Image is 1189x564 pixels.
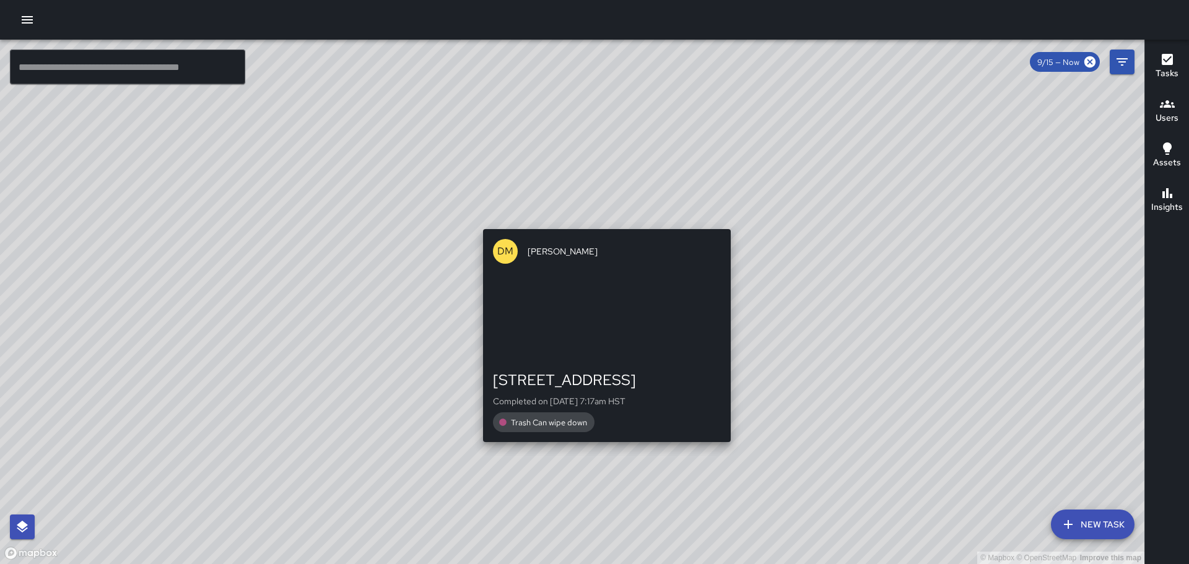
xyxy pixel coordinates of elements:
[1156,67,1178,80] h6: Tasks
[1110,50,1135,74] button: Filters
[483,229,731,442] button: DM[PERSON_NAME][STREET_ADDRESS]Completed on [DATE] 7:17am HSTTrash Can wipe down
[528,245,721,258] span: [PERSON_NAME]
[493,370,721,390] div: [STREET_ADDRESS]
[1145,134,1189,178] button: Assets
[493,395,721,407] p: Completed on [DATE] 7:17am HST
[1145,89,1189,134] button: Users
[1030,57,1087,67] span: 9/15 — Now
[1051,510,1135,539] button: New Task
[1145,178,1189,223] button: Insights
[497,244,513,259] p: DM
[1145,45,1189,89] button: Tasks
[503,417,594,428] span: Trash Can wipe down
[1030,52,1100,72] div: 9/15 — Now
[1156,111,1178,125] h6: Users
[1153,156,1181,170] h6: Assets
[1151,201,1183,214] h6: Insights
